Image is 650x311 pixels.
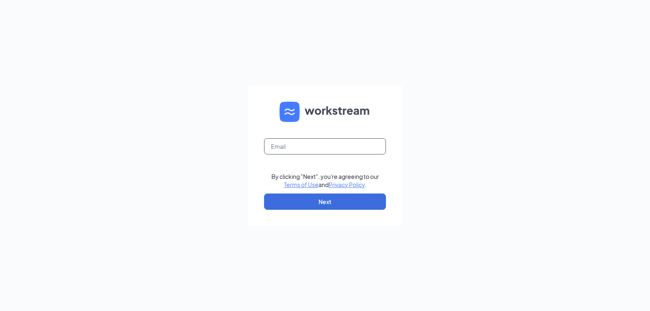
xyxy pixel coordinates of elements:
button: Next [264,194,386,210]
a: Terms of Use [284,181,318,188]
a: Privacy Policy [329,181,365,188]
div: By clicking "Next", you're agreeing to our and . [271,172,379,189]
input: Email [264,138,386,154]
img: WS logo and Workstream text [279,102,370,122]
